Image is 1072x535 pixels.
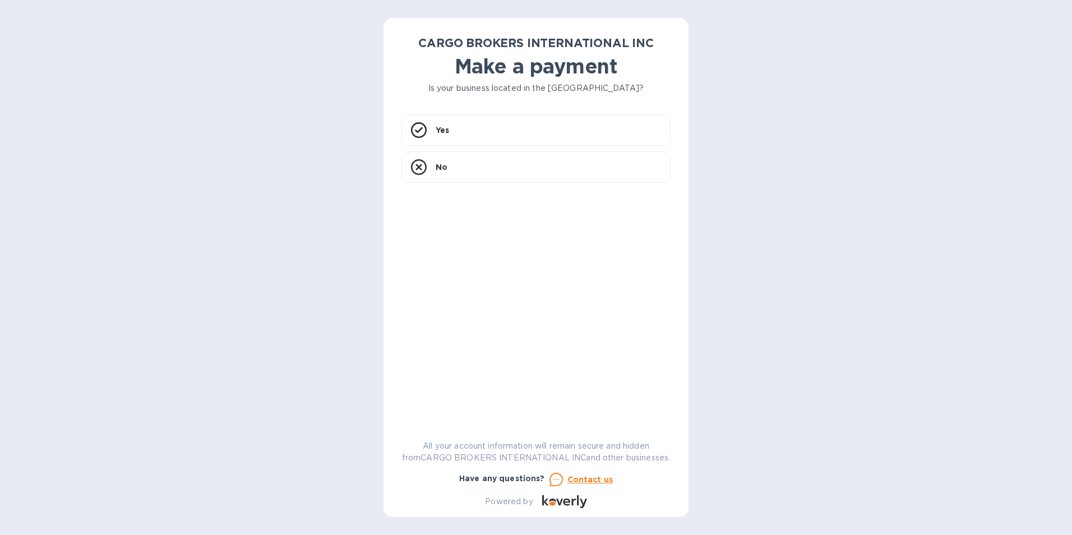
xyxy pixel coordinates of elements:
p: All your account information will remain secure and hidden from CARGO BROKERS INTERNATIONAL INC a... [401,440,671,464]
p: Is your business located in the [GEOGRAPHIC_DATA]? [401,82,671,94]
p: No [436,162,447,173]
u: Contact us [567,475,613,484]
h1: Make a payment [401,54,671,78]
b: CARGO BROKERS INTERNATIONAL INC [418,36,654,50]
p: Yes [436,124,449,136]
b: Have any questions? [459,474,545,483]
p: Powered by [485,496,533,508]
